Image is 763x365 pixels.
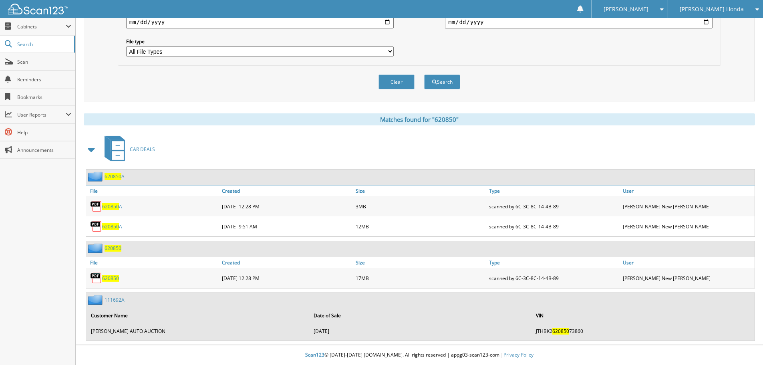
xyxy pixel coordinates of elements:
div: [DATE] 12:28 PM [220,270,354,286]
span: Bookmarks [17,94,71,101]
span: User Reports [17,111,66,118]
img: scan123-logo-white.svg [8,4,68,14]
div: 17MB [354,270,487,286]
span: 620850 [102,223,119,230]
a: File [86,186,220,196]
a: Size [354,186,487,196]
div: [PERSON_NAME] New [PERSON_NAME] [621,218,755,234]
div: [DATE] 12:28 PM [220,198,354,214]
span: Announcements [17,147,71,153]
a: Created [220,186,354,196]
a: 620850A [105,173,125,180]
div: 12MB [354,218,487,234]
button: Search [424,75,460,89]
div: scanned by 6C-3C-8C-14-4B-89 [487,198,621,214]
a: 111692A [105,296,125,303]
th: Date of Sale [310,307,531,324]
a: Privacy Policy [503,351,533,358]
a: Type [487,186,621,196]
img: PDF.png [90,272,102,284]
th: Customer Name [87,307,309,324]
a: CAR DEALS [100,133,155,165]
img: PDF.png [90,220,102,232]
div: [DATE] 9:51 AM [220,218,354,234]
span: Reminders [17,76,71,83]
div: [PERSON_NAME] New [PERSON_NAME] [621,270,755,286]
span: Cabinets [17,23,66,30]
td: [DATE] [310,325,531,338]
span: 620850 [552,328,569,335]
a: User [621,257,755,268]
span: [PERSON_NAME] Honda [680,7,744,12]
span: 620850 [102,203,119,210]
span: Search [17,41,70,48]
img: folder2.png [88,243,105,253]
a: 620850A [102,203,122,210]
input: end [445,16,713,28]
label: File type [126,38,394,45]
img: folder2.png [88,171,105,181]
th: VIN [532,307,754,324]
div: scanned by 6C-3C-8C-14-4B-89 [487,218,621,234]
span: [PERSON_NAME] [604,7,648,12]
a: 620850A [102,223,122,230]
a: 620850 [102,275,119,282]
img: folder2.png [88,295,105,305]
div: © [DATE]-[DATE] [DOMAIN_NAME]. All rights reserved | appg03-scan123-com | [76,345,763,365]
a: 620850 [105,245,121,252]
a: File [86,257,220,268]
iframe: Chat Widget [723,327,763,365]
span: Help [17,129,71,136]
div: scanned by 6C-3C-8C-14-4B-89 [487,270,621,286]
a: Created [220,257,354,268]
a: Type [487,257,621,268]
div: [PERSON_NAME] New [PERSON_NAME] [621,198,755,214]
div: Matches found for "620850" [84,113,755,125]
input: start [126,16,394,28]
a: User [621,186,755,196]
span: Scan123 [305,351,324,358]
td: JTHBK2 73860 [532,325,754,338]
span: Scan [17,58,71,65]
div: 3MB [354,198,487,214]
span: 620850 [105,173,121,180]
button: Clear [378,75,415,89]
td: [PERSON_NAME] AUTO AUCTION [87,325,309,338]
span: CAR DEALS [130,146,155,153]
a: Size [354,257,487,268]
img: PDF.png [90,200,102,212]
